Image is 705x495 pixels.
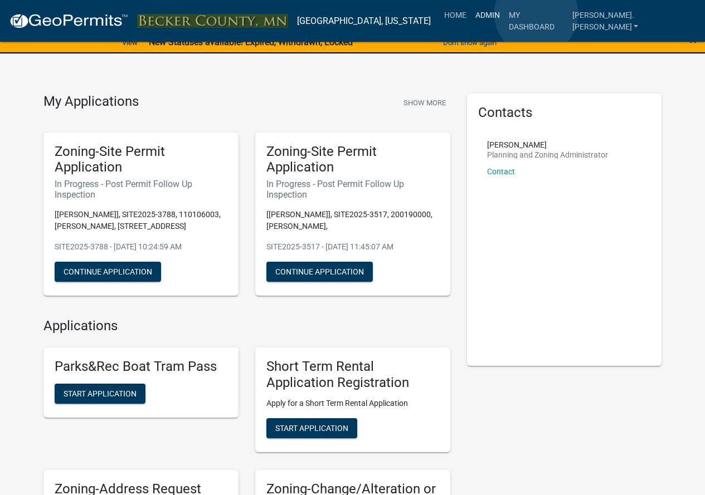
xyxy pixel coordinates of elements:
[149,37,353,47] strong: New Statuses available! Expired, Withdrawn, Locked
[297,12,431,31] a: [GEOGRAPHIC_DATA], [US_STATE]
[137,14,288,28] img: Becker County, Minnesota
[118,33,142,52] a: View
[440,4,471,26] a: Home
[266,209,439,232] p: [[PERSON_NAME]], SITE2025-3517, 200190000, [PERSON_NAME],
[266,144,439,176] h5: Zoning-Site Permit Application
[689,33,697,47] button: Close
[266,262,373,282] button: Continue Application
[266,418,357,438] button: Start Application
[487,141,608,149] p: [PERSON_NAME]
[439,33,501,52] button: Don't show again
[275,423,348,432] span: Start Application
[478,105,651,121] h5: Contacts
[43,94,139,110] h4: My Applications
[487,167,515,176] a: Contact
[471,4,504,26] a: Admin
[266,179,439,200] h6: In Progress - Post Permit Follow Up Inspection
[55,359,227,375] h5: Parks&Rec Boat Tram Pass
[399,94,450,112] button: Show More
[55,144,227,176] h5: Zoning-Site Permit Application
[55,179,227,200] h6: In Progress - Post Permit Follow Up Inspection
[568,4,696,37] a: [PERSON_NAME].[PERSON_NAME]
[266,241,439,253] p: SITE2025-3517 - [DATE] 11:45:07 AM
[504,4,568,37] a: My Dashboard
[266,359,439,391] h5: Short Term Rental Application Registration
[55,384,145,404] button: Start Application
[43,318,450,334] h4: Applications
[55,241,227,253] p: SITE2025-3788 - [DATE] 10:24:59 AM
[64,389,137,398] span: Start Application
[55,262,161,282] button: Continue Application
[266,398,439,409] p: Apply for a Short Term Rental Application
[487,151,608,159] p: Planning and Zoning Administrator
[55,209,227,232] p: [[PERSON_NAME]], SITE2025-3788, 110106003, [PERSON_NAME], [STREET_ADDRESS]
